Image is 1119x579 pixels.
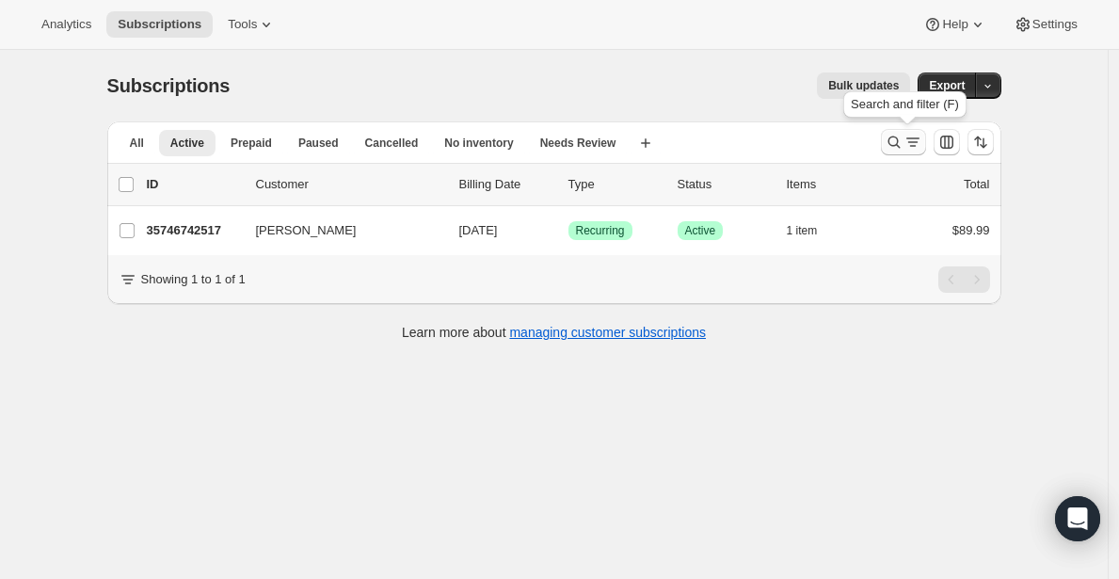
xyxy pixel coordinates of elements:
div: Items [787,175,881,194]
span: [DATE] [459,223,498,237]
button: Tools [216,11,287,38]
nav: Pagination [938,266,990,293]
button: Help [912,11,998,38]
span: No inventory [444,136,513,151]
div: 35746742517[PERSON_NAME][DATE]SuccessRecurringSuccessActive1 item$89.99 [147,217,990,244]
span: Export [929,78,965,93]
p: Showing 1 to 1 of 1 [141,270,246,289]
button: Sort the results [967,129,994,155]
a: managing customer subscriptions [509,325,706,340]
button: Customize table column order and visibility [934,129,960,155]
span: Paused [298,136,339,151]
button: Subscriptions [106,11,213,38]
button: Bulk updates [817,72,910,99]
div: Type [568,175,663,194]
div: Open Intercom Messenger [1055,496,1100,541]
span: $89.99 [952,223,990,237]
span: Tools [228,17,257,32]
div: IDCustomerBilling DateTypeStatusItemsTotal [147,175,990,194]
span: Needs Review [540,136,616,151]
span: Help [942,17,967,32]
span: Prepaid [231,136,272,151]
button: Create new view [631,130,661,156]
button: Analytics [30,11,103,38]
p: ID [147,175,241,194]
p: Customer [256,175,444,194]
button: Settings [1002,11,1089,38]
span: [PERSON_NAME] [256,221,357,240]
span: Subscriptions [118,17,201,32]
span: Active [685,223,716,238]
span: Settings [1032,17,1078,32]
button: Export [918,72,976,99]
p: Total [964,175,989,194]
span: Recurring [576,223,625,238]
span: Analytics [41,17,91,32]
button: [PERSON_NAME] [245,216,433,246]
button: 1 item [787,217,839,244]
p: Learn more about [402,323,706,342]
span: Bulk updates [828,78,899,93]
span: 1 item [787,223,818,238]
button: Search and filter results [881,129,926,155]
p: Status [678,175,772,194]
span: Subscriptions [107,75,231,96]
p: Billing Date [459,175,553,194]
span: Active [170,136,204,151]
p: 35746742517 [147,221,241,240]
span: All [130,136,144,151]
span: Cancelled [365,136,419,151]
